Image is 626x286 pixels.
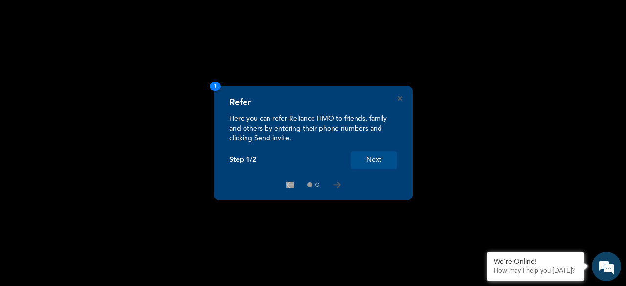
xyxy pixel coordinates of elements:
[229,156,256,164] p: Step 1/2
[210,82,221,91] span: 1
[351,151,397,169] button: Next
[398,96,402,101] button: Close
[229,97,251,108] h4: Refer
[494,267,577,275] p: How may I help you today?
[229,114,397,143] p: Here you can refer Reliance HMO to friends, family and others by entering their phone numbers and...
[494,258,577,266] div: We're Online!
